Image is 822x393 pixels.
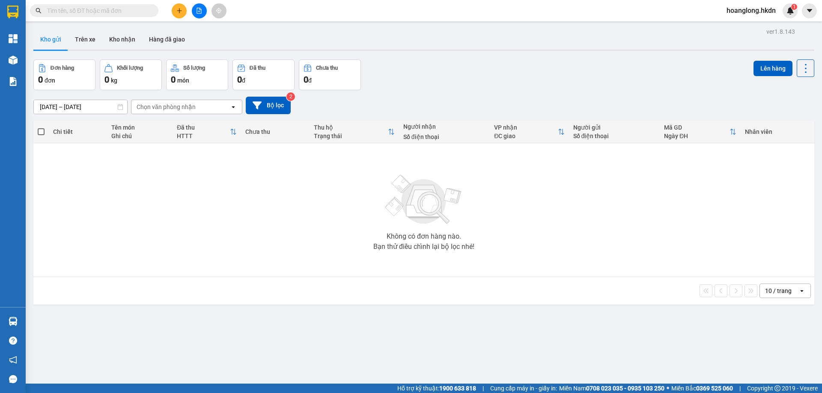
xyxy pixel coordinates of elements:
button: Trên xe [68,29,102,50]
button: Chưa thu0đ [299,59,361,90]
div: Không có đơn hàng nào. [387,233,461,240]
span: món [177,77,189,84]
span: copyright [774,385,780,391]
span: đơn [45,77,55,84]
button: Kho nhận [102,29,142,50]
div: Mã GD [664,124,730,131]
span: kg [111,77,117,84]
div: Thu hộ [314,124,388,131]
span: đ [308,77,312,84]
img: warehouse-icon [9,317,18,326]
span: 0 [38,74,43,85]
span: file-add [196,8,202,14]
button: Số lượng0món [166,59,228,90]
button: Hàng đã giao [142,29,192,50]
img: warehouse-icon [9,56,18,65]
span: Miền Nam [559,384,664,393]
svg: open [230,103,237,110]
div: Người nhận [403,123,486,130]
span: plus [176,8,182,14]
div: Đã thu [250,65,265,71]
div: Nhân viên [745,128,810,135]
div: Tên món [111,124,169,131]
button: Đơn hàng0đơn [33,59,95,90]
th: Toggle SortBy [310,121,399,143]
svg: open [798,287,805,294]
div: Khối lượng [117,65,143,71]
img: solution-icon [9,77,18,86]
button: Bộ lọc [246,97,291,114]
th: Toggle SortBy [173,121,241,143]
span: ⚪️ [667,387,669,390]
button: caret-down [802,3,817,18]
th: Toggle SortBy [490,121,569,143]
div: Chi tiết [53,128,102,135]
div: Đã thu [177,124,230,131]
span: notification [9,356,17,364]
div: Số điện thoại [403,133,486,140]
span: 0 [171,74,176,85]
span: aim [216,8,222,14]
input: Select a date range. [34,100,127,114]
span: Miền Bắc [671,384,733,393]
div: VP nhận [494,124,557,131]
div: Người gửi [573,124,656,131]
img: svg+xml;base64,PHN2ZyBjbGFzcz0ibGlzdC1wbHVnX19zdmciIHhtbG5zPSJodHRwOi8vd3d3LnczLm9yZy8yMDAwL3N2Zy... [381,170,467,230]
sup: 2 [286,92,295,101]
button: plus [172,3,187,18]
img: dashboard-icon [9,34,18,43]
span: 0 [237,74,242,85]
span: | [739,384,741,393]
span: message [9,375,17,383]
div: Chọn văn phòng nhận [137,103,196,111]
button: aim [211,3,226,18]
div: Trạng thái [314,133,388,139]
button: Kho gửi [33,29,68,50]
input: Tìm tên, số ĐT hoặc mã đơn [47,6,148,15]
div: Ngày ĐH [664,133,730,139]
span: | [482,384,484,393]
div: Chưa thu [245,128,305,135]
div: Bạn thử điều chỉnh lại bộ lọc nhé! [373,243,474,250]
th: Toggle SortBy [660,121,741,143]
span: 0 [104,74,109,85]
div: Ghi chú [111,133,169,139]
button: Đã thu0đ [232,59,295,90]
button: Khối lượng0kg [100,59,162,90]
div: 10 / trang [765,287,792,295]
strong: 0369 525 060 [696,385,733,392]
div: Số điện thoại [573,133,656,139]
span: search [36,8,42,14]
div: ver 1.8.143 [766,27,795,36]
button: Lên hàng [753,61,792,76]
img: logo-vxr [7,6,18,18]
span: question-circle [9,337,17,345]
span: caret-down [806,7,813,15]
strong: 1900 633 818 [439,385,476,392]
span: Cung cấp máy in - giấy in: [490,384,557,393]
div: HTTT [177,133,230,139]
button: file-add [192,3,207,18]
div: ĐC giao [494,133,557,139]
span: 0 [304,74,308,85]
sup: 1 [791,4,797,10]
span: Hỗ trợ kỹ thuật: [397,384,476,393]
div: Chưa thu [316,65,338,71]
span: hoanglong.hkdn [720,5,783,16]
img: icon-new-feature [786,7,794,15]
strong: 0708 023 035 - 0935 103 250 [586,385,664,392]
span: đ [242,77,245,84]
span: 1 [792,4,795,10]
div: Số lượng [183,65,205,71]
div: Đơn hàng [51,65,74,71]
